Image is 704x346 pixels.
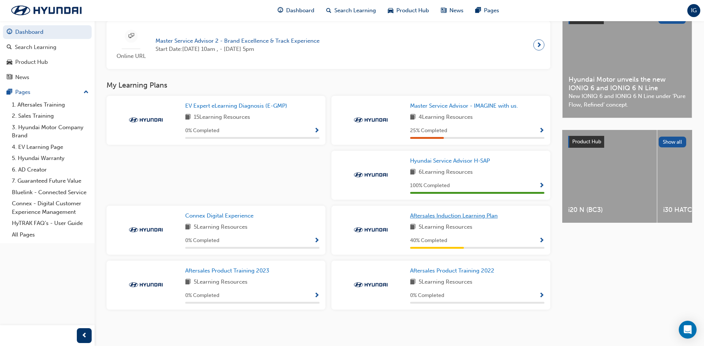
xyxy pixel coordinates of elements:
[314,236,320,245] button: Show Progress
[419,113,473,122] span: 4 Learning Resources
[9,153,92,164] a: 5. Hyundai Warranty
[185,223,191,232] span: book-icon
[185,236,219,245] span: 0 % Completed
[185,127,219,135] span: 0 % Completed
[15,88,30,97] div: Pages
[435,3,469,18] a: news-iconNews
[350,226,391,234] img: Trak
[185,212,256,220] a: Connex Digital Experience
[185,102,290,110] a: EV Expert eLearning Diagnosis (E-GMP)
[7,59,12,66] span: car-icon
[185,267,272,275] a: Aftersales Product Training 2023
[388,6,393,15] span: car-icon
[314,293,320,299] span: Show Progress
[562,130,657,223] a: i20 N (BC3)
[9,229,92,241] a: All Pages
[15,43,56,52] div: Search Learning
[125,226,166,234] img: Trak
[185,291,219,300] span: 0 % Completed
[410,102,518,109] span: Master Service Advisor - IMAGINE with us.
[410,291,444,300] span: 0 % Completed
[9,198,92,218] a: Connex - Digital Customer Experience Management
[9,187,92,198] a: Bluelink - Connected Service
[194,113,250,122] span: 15 Learning Resources
[128,32,134,41] span: sessionType_ONLINE_URL-icon
[659,137,687,147] button: Show all
[112,27,544,63] a: Online URLMaster Service Advisor 2 - Brand Excellence & Track ExperienceStart Date:[DATE] 10am , ...
[410,223,416,232] span: book-icon
[562,6,692,118] a: Latest NewsShow allHyundai Motor unveils the new IONIQ 6 and IONIQ 6 N LineNew IONIQ 6 and IONIQ ...
[539,128,544,134] span: Show Progress
[185,267,269,274] span: Aftersales Product Training 2023
[469,3,505,18] a: pages-iconPages
[410,182,450,190] span: 100 % Completed
[3,25,92,39] a: Dashboard
[569,92,686,109] span: New IONIQ 6 and IONIQ 6 N Line under ‘Pure Flow, Refined’ concept.
[7,44,12,51] span: search-icon
[9,99,92,111] a: 1. Aftersales Training
[539,183,544,189] span: Show Progress
[9,175,92,187] a: 7. Guaranteed Future Value
[82,331,87,340] span: prev-icon
[3,85,92,99] button: Pages
[9,110,92,122] a: 2. Sales Training
[326,6,331,15] span: search-icon
[7,74,12,81] span: news-icon
[15,58,48,66] div: Product Hub
[125,116,166,124] img: Trak
[350,116,391,124] img: Trak
[572,138,601,145] span: Product Hub
[3,24,92,85] button: DashboardSearch LearningProduct HubNews
[539,181,544,190] button: Show Progress
[185,278,191,287] span: book-icon
[410,267,494,274] span: Aftersales Product Training 2022
[4,3,89,18] img: Trak
[185,102,287,109] span: EV Expert eLearning Diagnosis (E-GMP)
[539,238,544,244] span: Show Progress
[419,168,473,177] span: 6 Learning Resources
[691,6,697,15] span: IG
[539,236,544,245] button: Show Progress
[410,157,490,164] span: Hyundai Service Advisor H-SAP
[350,171,391,179] img: Trak
[3,71,92,84] a: News
[410,113,416,122] span: book-icon
[410,212,498,219] span: Aftersales Induction Learning Plan
[687,4,700,17] button: IG
[410,267,497,275] a: Aftersales Product Training 2022
[9,141,92,153] a: 4. EV Learning Page
[320,3,382,18] a: search-iconSearch Learning
[410,278,416,287] span: book-icon
[441,6,446,15] span: news-icon
[314,128,320,134] span: Show Progress
[569,75,686,92] span: Hyundai Motor unveils the new IONIQ 6 and IONIQ 6 N Line
[272,3,320,18] a: guage-iconDashboard
[112,52,150,61] span: Online URL
[9,218,92,229] a: HyTRAK FAQ's - User Guide
[107,81,550,89] h3: My Learning Plans
[449,6,464,15] span: News
[410,236,447,245] span: 40 % Completed
[410,157,493,165] a: Hyundai Service Advisor H-SAP
[3,40,92,54] a: Search Learning
[568,206,651,214] span: i20 N (BC3)
[679,321,697,339] div: Open Intercom Messenger
[568,136,686,148] a: Product HubShow all
[419,223,472,232] span: 5 Learning Resources
[484,6,499,15] span: Pages
[350,281,391,288] img: Trak
[3,55,92,69] a: Product Hub
[84,88,89,97] span: up-icon
[155,37,320,45] span: Master Service Advisor 2 - Brand Excellence & Track Experience
[536,40,542,50] span: next-icon
[410,168,416,177] span: book-icon
[396,6,429,15] span: Product Hub
[539,126,544,136] button: Show Progress
[539,293,544,299] span: Show Progress
[194,223,248,232] span: 5 Learning Resources
[7,29,12,36] span: guage-icon
[314,126,320,136] button: Show Progress
[314,238,320,244] span: Show Progress
[185,113,191,122] span: book-icon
